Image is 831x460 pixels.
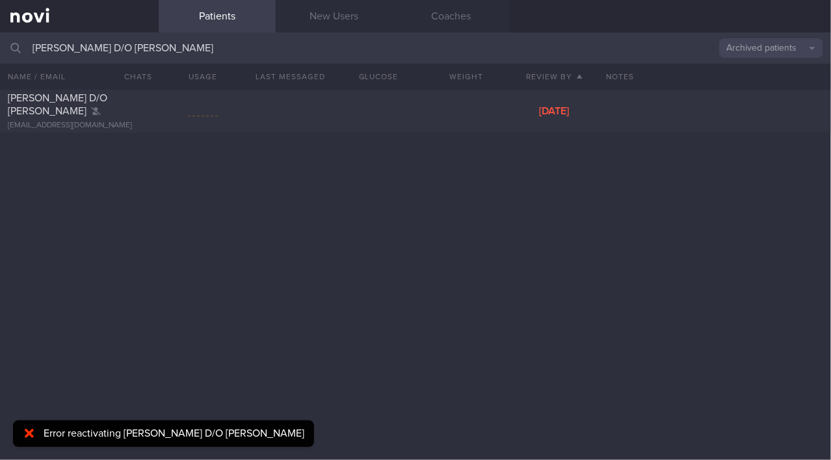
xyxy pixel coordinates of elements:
button: Glucose [335,64,423,90]
button: Review By [510,64,598,90]
div: [DATE] [510,105,598,118]
div: [EMAIL_ADDRESS][DOMAIN_NAME] [8,121,151,131]
div: Notes [598,64,831,90]
div: Usage [159,64,246,90]
button: Archived patients [719,38,823,58]
button: Weight [423,64,510,90]
button: Chats [107,64,159,90]
div: Error reactivating [PERSON_NAME] D/O [PERSON_NAME] [44,427,304,440]
button: Last Messaged [246,64,334,90]
span: [PERSON_NAME] D/O [PERSON_NAME] [8,93,107,116]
